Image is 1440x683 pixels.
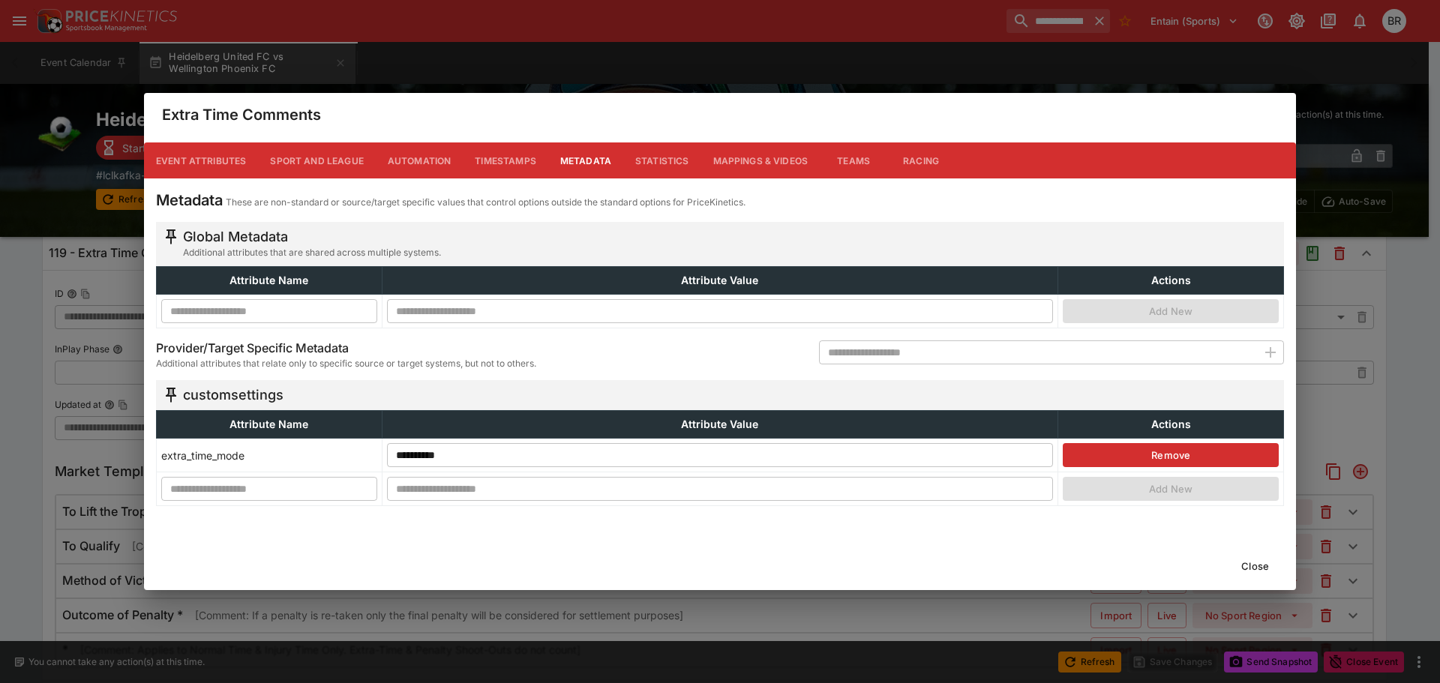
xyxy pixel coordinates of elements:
[382,411,1058,439] th: Attribute Value
[156,340,536,356] h6: Provider/Target Specific Metadata
[162,105,321,124] h4: Extra Time Comments
[701,142,820,178] button: Mappings & Videos
[376,142,463,178] button: Automation
[1058,267,1284,295] th: Actions
[382,267,1058,295] th: Attribute Value
[887,142,955,178] button: Racing
[548,142,623,178] button: Metadata
[157,439,382,472] td: extra_time_mode
[623,142,701,178] button: Statistics
[156,190,223,210] h4: Metadata
[183,228,441,245] h5: Global Metadata
[183,386,283,403] h5: customsettings
[226,195,745,210] p: These are non-standard or source/target specific values that control options outside the standard...
[1232,554,1278,578] button: Close
[157,267,382,295] th: Attribute Name
[144,142,258,178] button: Event Attributes
[820,142,887,178] button: Teams
[258,142,375,178] button: Sport and League
[156,356,536,371] span: Additional attributes that relate only to specific source or target systems, but not to others.
[1063,443,1279,467] button: Remove
[1058,411,1284,439] th: Actions
[463,142,548,178] button: Timestamps
[183,245,441,260] span: Additional attributes that are shared across multiple systems.
[157,411,382,439] th: Attribute Name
